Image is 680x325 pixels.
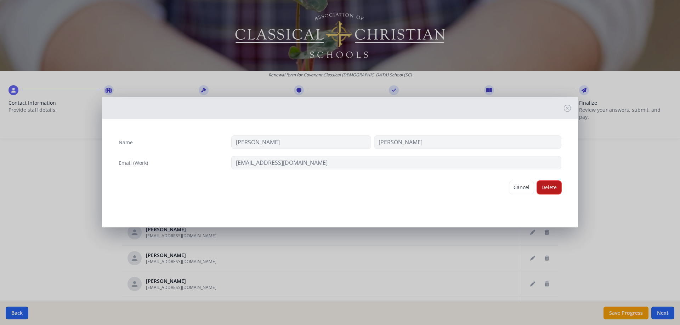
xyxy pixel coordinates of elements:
[509,181,534,194] button: Cancel
[537,181,561,194] button: Delete
[119,159,148,167] label: Email (Work)
[374,135,561,149] input: Last Name
[231,156,562,169] input: contact@site.com
[231,135,371,149] input: First Name
[119,139,133,146] label: Name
